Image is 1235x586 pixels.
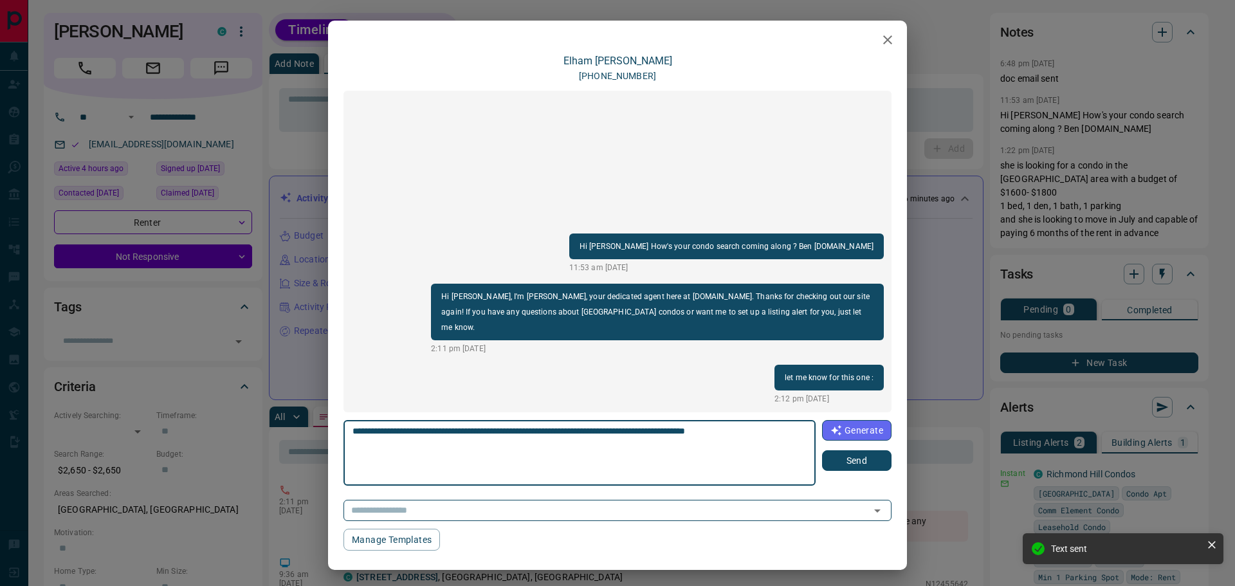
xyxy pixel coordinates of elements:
p: 2:12 pm [DATE] [774,393,884,405]
p: [PHONE_NUMBER] [579,69,656,83]
button: Open [868,502,886,520]
p: let me know for this one : [785,370,874,385]
p: 11:53 am [DATE] [569,262,884,273]
p: Hi [PERSON_NAME] How's your condo search coming along ? Ben [DOMAIN_NAME] [580,239,874,254]
button: Send [822,450,892,471]
p: Hi [PERSON_NAME], I'm [PERSON_NAME], your dedicated agent here at [DOMAIN_NAME]. Thanks for check... [441,289,874,335]
div: Text sent [1051,544,1202,554]
a: Elham [PERSON_NAME] [563,55,672,67]
button: Manage Templates [343,529,440,551]
button: Generate [822,420,892,441]
p: 2:11 pm [DATE] [431,343,884,354]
